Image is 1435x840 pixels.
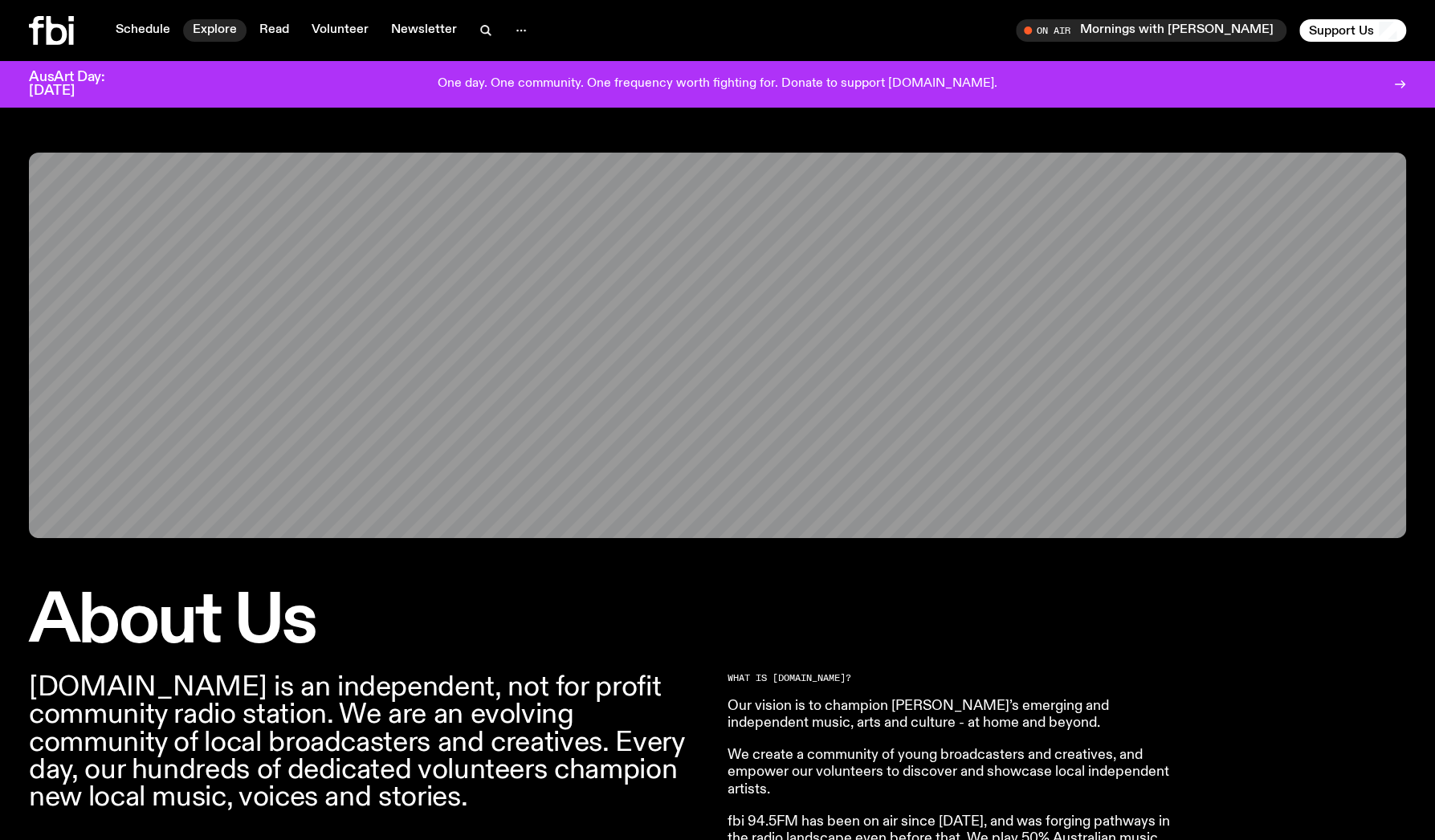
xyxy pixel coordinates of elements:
h2: What is [DOMAIN_NAME]? [728,674,1190,683]
a: Read [250,19,299,42]
a: Newsletter [381,19,467,42]
p: Our vision is to champion [PERSON_NAME]’s emerging and independent music, arts and culture - at h... [728,698,1190,732]
a: Schedule [106,19,180,42]
a: Volunteer [302,19,378,42]
button: Support Us [1299,19,1406,42]
p: [DOMAIN_NAME] is an independent, not for profit community radio station. We are an evolving commu... [29,674,708,811]
p: One day. One community. One frequency worth fighting for. Donate to support [DOMAIN_NAME]. [438,77,997,92]
span: Support Us [1309,23,1374,38]
h3: AusArt Day: [DATE] [29,71,132,98]
h1: About Us [29,589,708,654]
p: We create a community of young broadcasters and creatives, and empower our volunteers to discover... [728,747,1190,799]
button: On AirMornings with [PERSON_NAME] [1016,19,1286,42]
a: Explore [183,19,247,42]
